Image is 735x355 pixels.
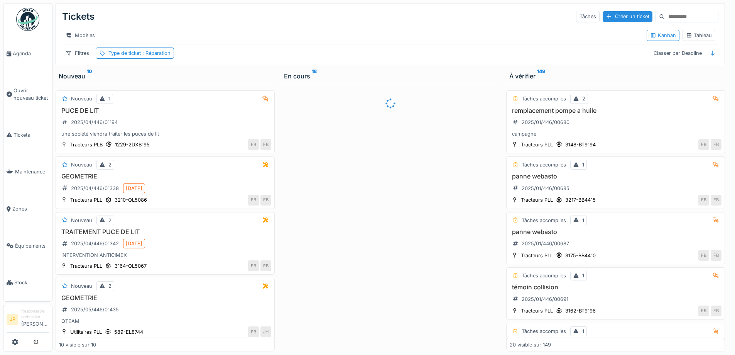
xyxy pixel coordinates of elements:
div: Nouveau [71,95,92,102]
div: FB [711,139,721,150]
div: Nouveau [71,217,92,224]
span: Équipements [15,242,49,250]
div: 1 [582,217,584,224]
div: Nouveau [71,282,92,290]
a: Équipements [3,228,52,265]
div: 10 visible sur 10 [59,341,96,348]
div: Filtres [62,48,93,59]
sup: 149 [537,71,545,81]
div: FB [698,195,709,206]
li: JP [7,314,18,325]
div: Tableau [686,32,712,39]
div: Nouveau [59,71,272,81]
div: En cours [284,71,497,81]
sup: 10 [87,71,92,81]
span: Agenda [13,50,49,57]
div: 1229-2DXB195 [115,141,150,148]
div: Tracteurs PLL [521,307,553,314]
div: Type de ticket [108,49,171,57]
div: Tâches [576,11,600,22]
div: QTEAM [59,318,271,325]
div: campagne [510,130,722,138]
div: Kanban [650,32,676,39]
div: Tracteurs PLB [70,141,103,148]
div: FB [248,195,259,206]
div: 2025/01/446/00687 [522,240,569,247]
div: FB [248,139,259,150]
div: Tâches accomplies [522,95,566,102]
h3: panne webasto [510,173,722,180]
div: FB [711,250,721,261]
a: JP Responsable technicien[PERSON_NAME] [7,308,49,333]
div: FB [698,306,709,316]
h3: PUCE DE LIT [59,107,271,114]
span: Ouvrir nouveau ticket [14,87,49,102]
div: 3217-BB4415 [565,196,596,204]
div: 2 [582,95,585,102]
div: 589-EL8744 [114,328,143,336]
div: 2025/01/446/00685 [522,185,569,192]
div: Responsable technicien [21,308,49,320]
div: JH [260,326,271,337]
a: Tickets [3,117,52,154]
div: 2025/05/446/01435 [71,306,119,313]
span: Maintenance [15,168,49,175]
div: 2 [108,282,112,290]
div: 2025/04/446/01338 [71,185,119,192]
div: INTERVENTION ANTICIMEX [59,251,271,259]
h3: TRAITEMENT PUCE DE LIT [59,228,271,236]
span: Zones [12,205,49,212]
div: Tâches accomplies [522,161,566,168]
h3: témoin collision [510,284,722,291]
div: 1 [582,328,584,335]
div: FB [260,260,271,271]
a: Maintenance [3,153,52,190]
div: FB [248,326,259,337]
div: Tickets [62,7,95,27]
div: FB [711,195,721,206]
div: Tracteurs PLL [521,196,553,204]
div: Tracteurs PLL [521,252,553,259]
div: 3162-BT9196 [565,307,596,314]
div: 3175-BB4410 [565,252,596,259]
div: 1 [582,161,584,168]
div: Tracteurs PLL [70,196,102,204]
div: FB [698,139,709,150]
div: FB [698,250,709,261]
div: 2025/04/446/01194 [71,119,118,126]
div: Créer un ticket [603,11,652,22]
div: [DATE] [126,240,142,247]
h3: GEOMETRIE [59,294,271,302]
li: [PERSON_NAME] [21,308,49,331]
div: Utilitaires PLL [70,328,102,336]
sup: 18 [312,71,317,81]
div: 1 [582,272,584,279]
div: 1 [108,95,110,102]
div: Tracteurs PLL [521,141,553,148]
div: 2025/01/446/00691 [522,296,568,303]
h3: panne webasto [510,228,722,236]
span: : Réparation [141,50,171,56]
a: Zones [3,190,52,228]
div: une société viendra traiter les puces de lit [59,130,271,138]
div: 2 [108,161,112,168]
div: 3164-QL5067 [115,262,147,270]
div: FB [260,195,271,206]
img: Badge_color-CXgf-gQk.svg [16,8,39,31]
div: Modèles [62,30,98,41]
div: FB [248,260,259,271]
div: Tâches accomplies [522,328,566,335]
span: Stock [14,279,49,286]
div: [DATE] [126,185,142,192]
div: Tracteurs PLL [70,262,102,270]
div: 3148-BT9194 [565,141,596,148]
div: 2025/01/446/00680 [522,119,569,126]
a: Stock [3,264,52,301]
div: Nouveau [71,161,92,168]
span: Tickets [14,131,49,139]
a: Ouvrir nouveau ticket [3,72,52,117]
div: Tâches accomplies [522,217,566,224]
div: 3210-QL5086 [115,196,147,204]
div: 2 [108,217,112,224]
h3: remplacement pompe a huile [510,107,722,114]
